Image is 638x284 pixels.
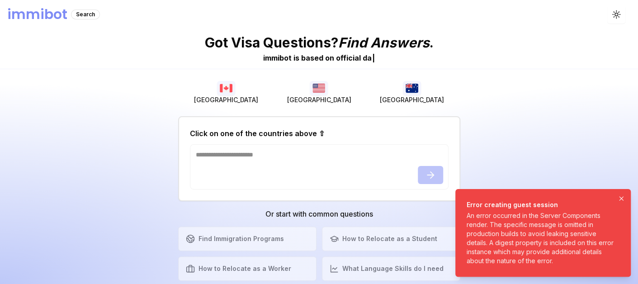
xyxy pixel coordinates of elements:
[7,6,67,23] h1: immibot
[205,34,434,51] p: Got Visa Questions? .
[190,128,325,139] h2: Click on one of the countries above ⇧
[403,81,421,95] img: Australia flag
[301,53,372,62] span: b a s e d o n o f f i c i a l d a
[310,81,328,95] img: USA flag
[217,81,235,95] img: Canada flag
[287,95,351,104] span: [GEOGRAPHIC_DATA]
[467,211,616,265] div: An error occurred in the Server Components render. The specific message is omitted in production ...
[372,53,375,62] span: |
[71,9,100,19] div: Search
[178,208,460,219] h3: Or start with common questions
[467,200,616,209] div: Error creating guest session
[263,52,299,63] div: immibot is
[380,95,444,104] span: [GEOGRAPHIC_DATA]
[338,34,430,51] span: Find Answers
[194,95,258,104] span: [GEOGRAPHIC_DATA]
